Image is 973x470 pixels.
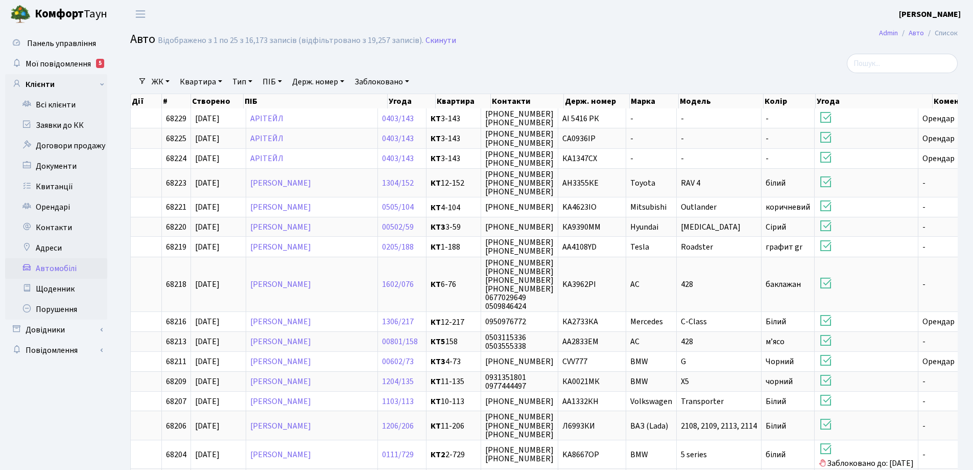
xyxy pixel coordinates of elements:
span: - [922,221,925,233]
span: білий [766,449,786,460]
span: 68219 [166,241,186,253]
a: Панель управління [5,33,107,54]
span: [PHONE_NUMBER] [PHONE_NUMBER] [PHONE_NUMBER] [485,412,554,440]
a: [PERSON_NAME] [250,241,311,253]
span: [DATE] [195,279,220,290]
span: - [922,449,925,460]
span: [PHONE_NUMBER] [485,356,554,367]
span: Заблоковано до: [DATE] [819,441,914,469]
a: Мої повідомлення5 [5,54,107,74]
a: 1602/076 [382,279,414,290]
span: [DATE] [195,396,220,407]
span: АА1332КН [562,396,599,407]
span: Transporter [681,396,724,407]
span: - [681,113,684,124]
span: BMW [630,356,648,367]
a: [PERSON_NAME] [250,356,311,367]
a: [PERSON_NAME] [250,449,311,460]
a: 0111/729 [382,449,414,460]
li: Список [924,28,958,39]
a: ЖК [148,73,174,91]
th: Квартира [436,94,491,108]
th: Угода [816,94,932,108]
a: [PERSON_NAME] [250,420,311,432]
a: [PERSON_NAME] [250,336,311,347]
a: Договори продажу [5,136,107,156]
a: Квитанції [5,176,107,197]
input: Пошук... [847,54,958,73]
span: 68206 [166,420,186,432]
b: КТ [431,177,441,189]
span: [PHONE_NUMBER] [PHONE_NUMBER] [485,108,554,128]
th: Угода [388,94,436,108]
span: 68223 [166,177,186,189]
a: ПІБ [258,73,286,91]
span: [DATE] [195,221,220,233]
a: 0505/104 [382,202,414,213]
span: 428 [681,336,693,347]
span: 10-113 [431,397,477,406]
span: [DATE] [195,376,220,387]
a: [PERSON_NAME] [250,317,311,328]
b: КТ3 [431,356,445,367]
span: - [922,279,925,290]
b: КТ [431,396,441,407]
span: - [922,241,925,253]
th: Створено [191,94,244,108]
a: Авто [909,28,924,38]
span: АІ 5416 РК [562,113,599,124]
b: КТ [431,420,441,432]
span: Білий [766,420,786,432]
span: Орендар [922,133,955,144]
a: 00801/158 [382,336,418,347]
nav: breadcrumb [864,23,973,44]
span: - [922,376,925,387]
span: KA3962PI [562,279,596,290]
span: [DATE] [195,177,220,189]
span: Орендар [922,317,955,328]
span: [PHONE_NUMBER] [485,221,554,233]
a: 1306/217 [382,317,414,328]
span: 68229 [166,113,186,124]
span: - [766,113,769,124]
span: [DATE] [195,449,220,460]
span: [DATE] [195,356,220,367]
span: Білий [766,396,786,407]
span: [PHONE_NUMBER] [PHONE_NUMBER] [485,129,554,149]
a: [PERSON_NAME] [250,221,311,233]
span: [PHONE_NUMBER] [PHONE_NUMBER] [485,444,554,464]
span: CVV777 [562,356,587,367]
span: Орендар [922,356,955,367]
span: 4-73 [431,357,477,366]
a: Квартира [176,73,226,91]
b: КТ [431,133,441,144]
span: Панель управління [27,38,96,49]
a: 1103/113 [382,396,414,407]
th: ПІБ [244,94,388,108]
span: RAV 4 [681,177,700,189]
span: графит gr [766,241,802,253]
span: 11-135 [431,377,477,386]
b: КТ [431,317,441,328]
span: [DATE] [195,336,220,347]
span: 2108, 2109, 2113, 2114 [681,420,757,432]
b: КТ [431,241,441,253]
span: 3-59 [431,223,477,231]
span: - [922,336,925,347]
span: 68213 [166,336,186,347]
span: СА0936ІР [562,133,596,144]
a: Всі клієнти [5,95,107,115]
span: Мої повідомлення [26,58,91,70]
span: 68207 [166,396,186,407]
a: Орендарі [5,197,107,217]
b: [PERSON_NAME] [899,9,961,20]
a: 0403/143 [382,113,414,124]
th: Дії [131,94,162,108]
a: 0403/143 [382,153,414,164]
span: AC [630,279,639,290]
span: [MEDICAL_DATA] [681,221,741,233]
th: Модель [679,94,764,108]
span: Чорний [766,356,794,367]
a: 1206/206 [382,420,414,432]
span: 68221 [166,202,186,213]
